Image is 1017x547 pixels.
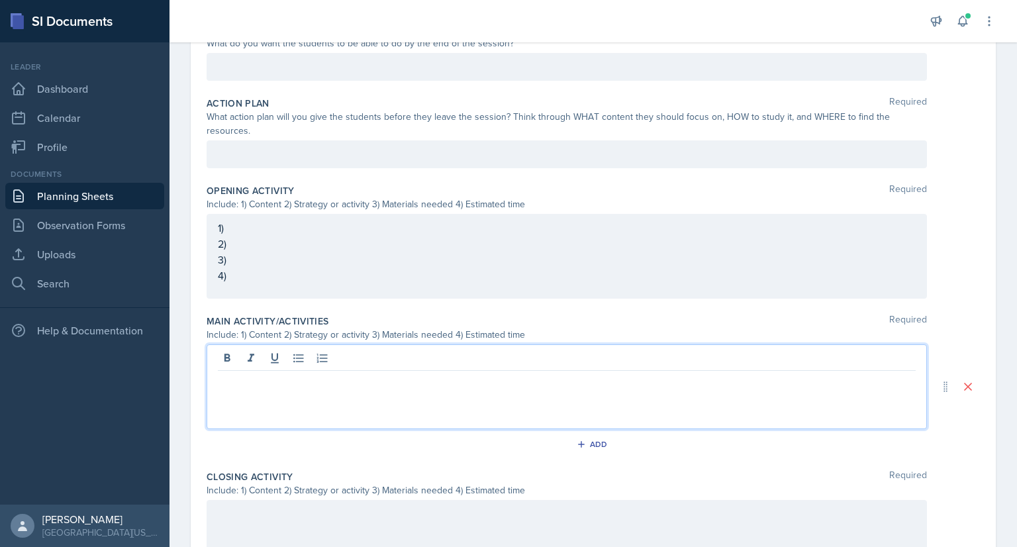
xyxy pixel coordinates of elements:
div: What do you want the students to be able to do by the end of the session? [207,36,927,50]
a: Planning Sheets [5,183,164,209]
div: [GEOGRAPHIC_DATA][US_STATE] in [GEOGRAPHIC_DATA] [42,526,159,539]
a: Dashboard [5,75,164,102]
p: 4) [218,268,916,283]
label: Main Activity/Activities [207,315,328,328]
p: 3) [218,252,916,268]
span: Required [889,470,927,483]
div: Leader [5,61,164,73]
div: [PERSON_NAME] [42,513,159,526]
p: 1) [218,220,916,236]
div: Add [579,439,608,450]
label: Opening Activity [207,184,295,197]
span: Required [889,184,927,197]
div: Include: 1) Content 2) Strategy or activity 3) Materials needed 4) Estimated time [207,328,927,342]
button: Add [572,434,615,454]
label: Closing Activity [207,470,293,483]
span: Required [889,97,927,110]
a: Calendar [5,105,164,131]
div: What action plan will you give the students before they leave the session? Think through WHAT con... [207,110,927,138]
div: Include: 1) Content 2) Strategy or activity 3) Materials needed 4) Estimated time [207,197,927,211]
a: Search [5,270,164,297]
a: Observation Forms [5,212,164,238]
a: Uploads [5,241,164,268]
label: Action Plan [207,97,269,110]
a: Profile [5,134,164,160]
div: Include: 1) Content 2) Strategy or activity 3) Materials needed 4) Estimated time [207,483,927,497]
div: Documents [5,168,164,180]
div: Help & Documentation [5,317,164,344]
span: Required [889,315,927,328]
p: 2) [218,236,916,252]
